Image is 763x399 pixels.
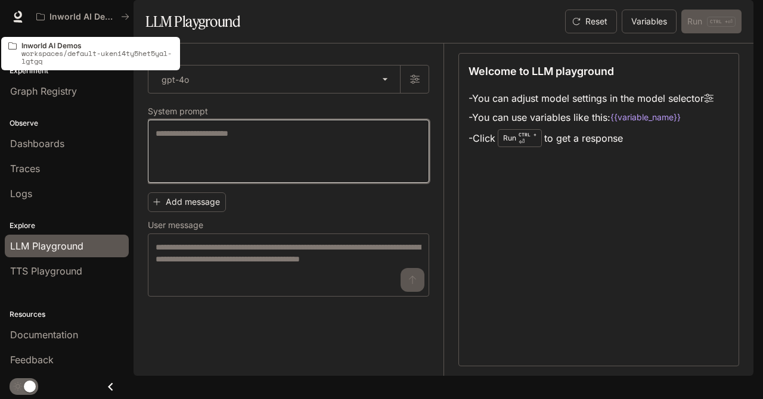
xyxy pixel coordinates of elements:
p: Welcome to LLM playground [469,63,614,79]
p: Inworld AI Demos [21,42,173,49]
code: {{variable_name}} [610,111,681,123]
p: Inworld AI Demos [49,12,116,22]
li: - You can use variables like this: [469,108,714,127]
div: Run [498,129,542,147]
button: Variables [622,10,677,33]
h1: LLM Playground [145,10,240,33]
p: workspaces/default-ukeni4ty5het5yal-lgtgq [21,49,173,65]
li: - Click to get a response [469,127,714,149]
button: Add message [148,192,226,212]
p: ⏎ [519,131,536,145]
button: Reset [565,10,617,33]
p: User message [148,221,203,229]
li: - You can adjust model settings in the model selector [469,89,714,108]
div: gpt-4o [148,66,400,93]
p: CTRL + [519,131,536,138]
p: System prompt [148,107,208,116]
button: All workspaces [31,5,135,29]
p: gpt-4o [162,73,189,86]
